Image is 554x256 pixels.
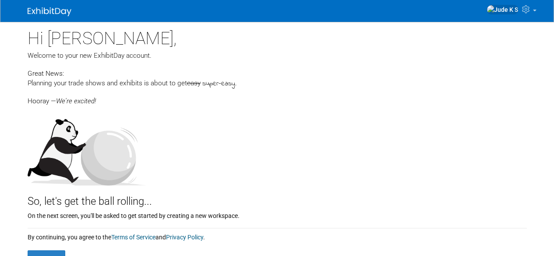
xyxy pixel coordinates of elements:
img: Jude K S [487,5,519,14]
div: By continuing, you agree to the and . [28,228,527,242]
span: super-easy [202,79,235,89]
div: On the next screen, you'll be asked to get started by creating a new workspace. [28,209,527,220]
span: We're excited! [56,97,96,105]
img: ExhibitDay [28,7,71,16]
div: Planning your trade shows and exhibits is about to get . [28,78,527,89]
div: Hi [PERSON_NAME], [28,22,527,51]
span: easy [187,79,201,87]
a: Privacy Policy [166,234,203,241]
a: Terms of Service [111,234,155,241]
div: Great News: [28,68,527,78]
div: So, let's get the ball rolling... [28,186,527,209]
div: Welcome to your new ExhibitDay account. [28,51,527,60]
div: Hooray — [28,89,527,106]
img: Let's get the ball rolling [28,110,146,186]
